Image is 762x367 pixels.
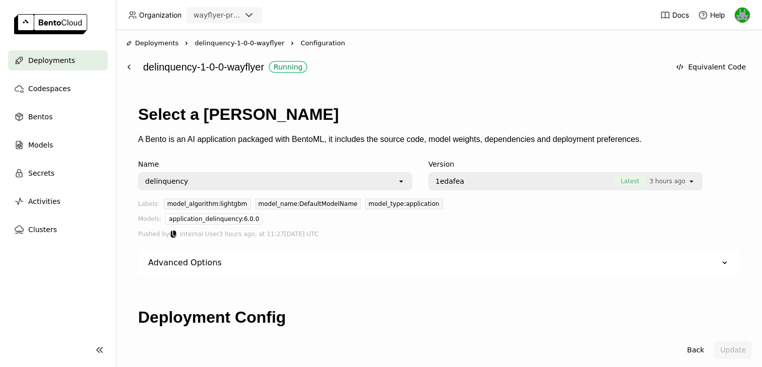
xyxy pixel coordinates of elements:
span: 3 hours ago [650,176,685,186]
span: Bentos [28,111,52,123]
span: Models [28,139,53,151]
svg: Right [182,39,190,47]
span: Latest [615,176,646,186]
span: Internal User [180,229,219,240]
span: Docs [672,11,689,20]
div: Advanced Options [148,258,222,268]
div: Deployments [126,38,178,48]
div: Name [138,160,412,168]
p: A Bento is an AI application packaged with BentoML, it includes the source code, model weights, d... [138,135,740,144]
span: Deployments [28,54,75,66]
span: Clusters [28,224,57,236]
h1: Select a [PERSON_NAME] [138,105,740,124]
div: delinquency-1-0-0-wayflyer [143,57,665,77]
div: Help [698,10,725,20]
div: Internal User [169,230,177,238]
div: Labels: [138,198,160,213]
input: Selected wayflyer-prod. [242,11,243,21]
div: model_algorithm:lightgbm [164,198,251,209]
a: Models [8,135,108,155]
input: Selected [object Object]. [686,176,687,186]
a: Codespaces [8,79,108,99]
button: Back [681,341,710,359]
a: Docs [660,10,689,20]
a: Deployments [8,50,108,70]
a: Activities [8,191,108,211]
div: Models: [138,213,161,229]
span: Codespaces [28,83,71,95]
div: Version [428,160,703,168]
span: Configuration [300,38,345,48]
svg: open [687,177,695,185]
svg: Down [720,258,730,268]
div: application_delinquency:6.0.0 [165,213,263,225]
div: Running [274,63,302,71]
a: Secrets [8,163,108,183]
svg: open [397,177,405,185]
img: logo [14,14,87,34]
span: 1edafea [435,176,464,186]
div: model_type:application [365,198,442,209]
div: Advanced Options [138,250,740,276]
span: delinquency-1-0-0-wayflyer [195,38,284,48]
nav: Breadcrumbs navigation [126,38,752,48]
img: Sean Hickey [735,8,750,23]
button: Equivalent Code [670,58,752,76]
button: Update [714,341,752,359]
div: delinquency [145,176,188,186]
div: model_name:DefaultModelName [255,198,361,209]
div: wayflyer-prod [194,10,241,20]
div: Pushed by 3 hours ago, at 11:27[DATE] UTC [138,229,740,240]
span: Organization [139,11,181,20]
a: Clusters [8,219,108,240]
span: Secrets [28,167,54,179]
span: Activities [28,195,60,207]
div: IU [170,231,177,238]
h1: Deployment Config [138,308,740,327]
span: Deployments [135,38,178,48]
svg: Right [288,39,296,47]
a: Bentos [8,107,108,127]
span: Help [710,11,725,20]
